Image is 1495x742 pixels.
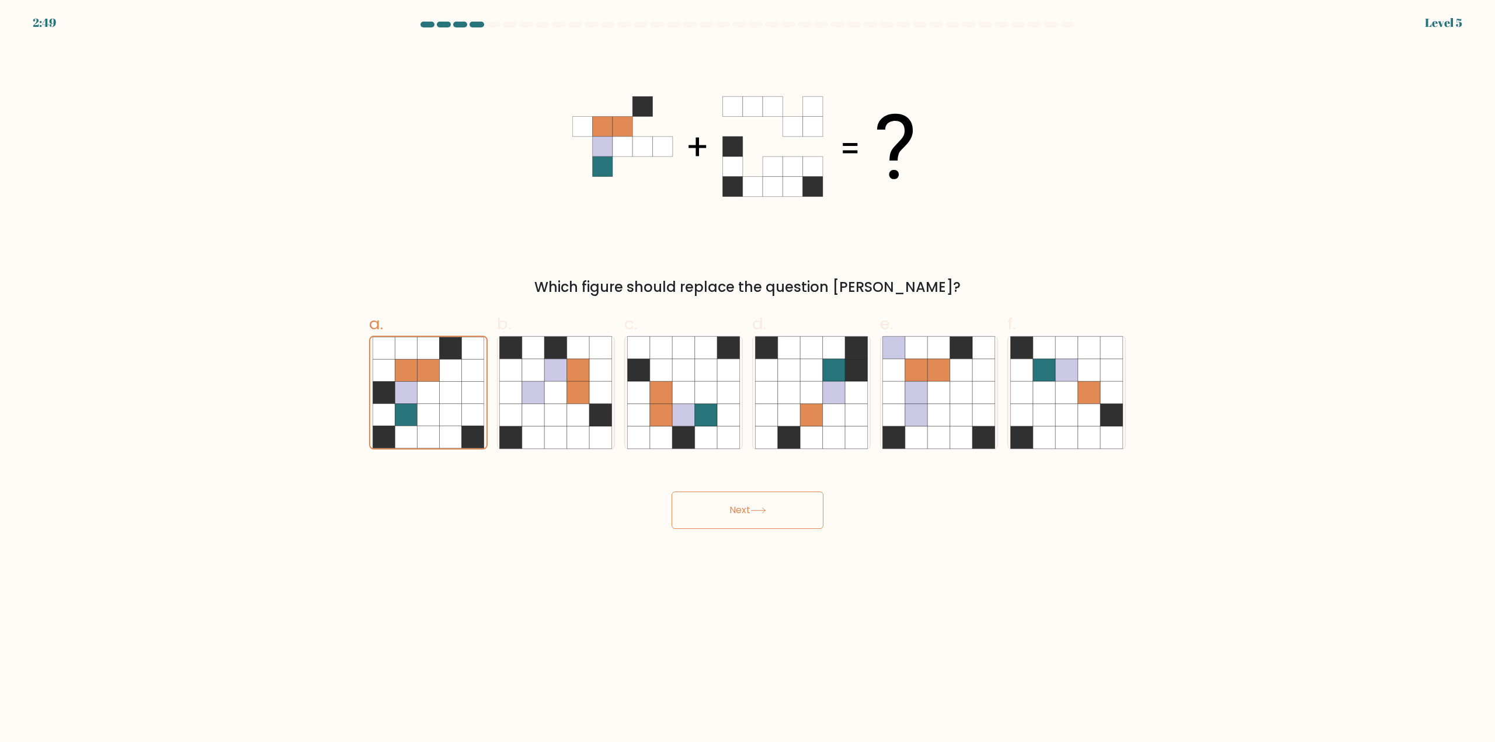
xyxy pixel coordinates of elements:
button: Next [672,492,823,529]
span: d. [752,312,766,335]
span: c. [624,312,637,335]
span: b. [497,312,511,335]
span: a. [369,312,383,335]
div: Which figure should replace the question [PERSON_NAME]? [376,277,1119,298]
div: Level 5 [1425,14,1462,32]
span: e. [880,312,893,335]
span: f. [1007,312,1016,335]
div: 2:49 [33,14,56,32]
